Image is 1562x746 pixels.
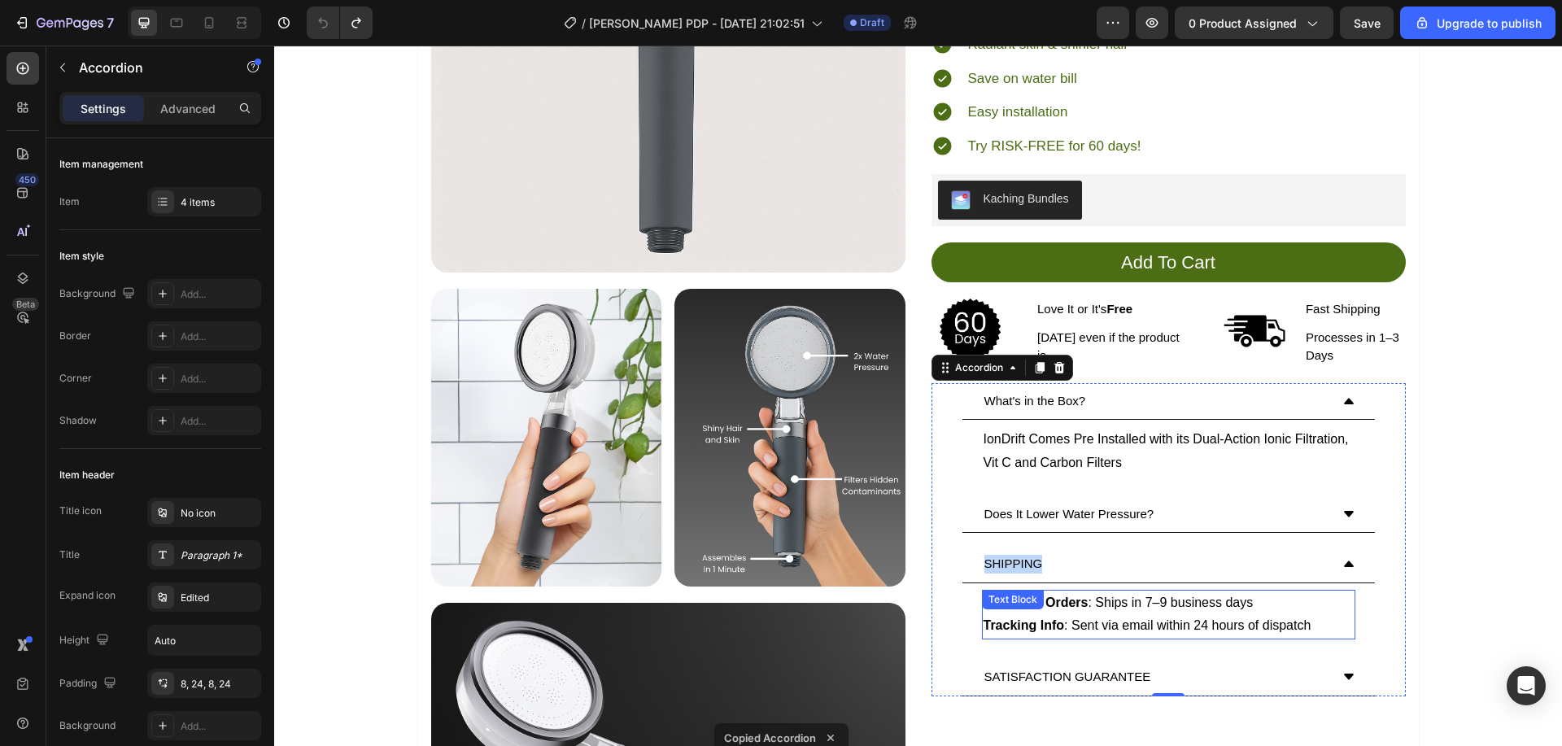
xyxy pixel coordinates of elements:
p: Accordion [79,58,217,77]
p: Advanced [160,100,216,117]
span: Draft [860,15,884,30]
p: : Sent via email within 24 hours of dispatch [709,569,1080,592]
div: Rich Text Editor. Editing area: main [708,344,814,368]
div: Shadow [59,413,97,428]
p: Fast Shipping [1032,255,1130,273]
span: [PERSON_NAME] PDP - [DATE] 21:02:51 [589,15,805,32]
div: No icon [181,506,257,521]
div: Open Intercom Messenger [1507,666,1546,705]
button: Save [1340,7,1394,39]
p: : Ships in 7–9 business days [709,546,1080,569]
strong: Free [832,256,858,270]
div: Add... [181,287,257,302]
img: gempages_581698327364502284-9b5aab1c-615c-49d8-8610-5ac911d32d3b.png [948,253,1013,318]
div: Corner [59,371,92,386]
button: 0 product assigned [1175,7,1333,39]
div: Kaching Bundles [709,145,795,162]
div: Rich Text Editor. Editing area: main [708,620,879,643]
div: 4 items [181,195,257,210]
div: Add... [181,414,257,429]
div: Paragraph 1* [181,548,257,563]
p: Does It Lower Water Pressure? [710,460,880,478]
p: Processes in 1–3 Days [1032,283,1130,320]
span: / [582,15,586,32]
p: Easy installation [694,56,794,77]
p: Copied Accordion [724,730,816,746]
div: Add... [181,329,257,344]
input: Auto [148,626,260,655]
div: Expand icon [59,588,116,603]
div: Add... [181,719,257,734]
div: Item management [59,157,143,172]
button: Add To Cart [657,197,1132,237]
div: Rich Text Editor. Editing area: main [708,381,1081,431]
div: Rich Text Editor. Editing area: main [708,457,883,481]
button: Kaching Bundles [664,135,808,174]
div: Add To Cart [847,203,941,230]
strong: Tracking Info [709,573,791,587]
div: Text Block [711,547,766,561]
strong: Domestic Orders [709,550,814,564]
div: Padding [59,673,120,695]
img: gempages_581698327364502284-270c767d-c260-4366-969d-6db906b5641b.png [665,253,726,314]
p: [DATE] even if the product is. [763,283,917,320]
span: Save [1354,16,1381,30]
div: Beta [12,298,39,311]
div: Border [59,329,91,343]
div: 450 [15,173,39,186]
div: Rich Text Editor. Editing area: main [708,507,771,530]
div: Title [59,548,80,562]
p: Love It or It's [763,255,917,273]
p: What's in the Box? [710,347,812,365]
div: Background [59,283,138,305]
p: Save on water bill [694,23,803,44]
iframe: Design area [274,46,1562,746]
div: Height [59,630,112,652]
div: Accordion [678,315,732,329]
div: Add... [181,372,257,386]
div: Title icon [59,504,102,518]
div: Item [59,194,80,209]
p: SATISFACTION GUARANTEE [710,622,877,641]
div: Upgrade to publish [1414,15,1542,32]
span: 0 product assigned [1189,15,1297,32]
p: 7 [107,13,114,33]
button: Upgrade to publish [1400,7,1555,39]
button: 7 [7,7,121,39]
div: 8, 24, 8, 24 [181,677,257,691]
img: [object Object] [400,243,631,541]
div: Background [59,718,116,733]
p: IonDrift Comes Pre Installed with its Dual-Action Ionic Filtration, Vit C and Carbon Filters [709,382,1080,430]
p: Try RISK-FREE for 60 days! [694,90,867,111]
div: Item header [59,468,115,482]
div: Edited [181,591,257,605]
p: Settings [81,100,126,117]
p: SHIPPING [710,509,769,528]
div: Item style [59,249,104,264]
img: KachingBundles.png [677,145,696,164]
div: Undo/Redo [307,7,373,39]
